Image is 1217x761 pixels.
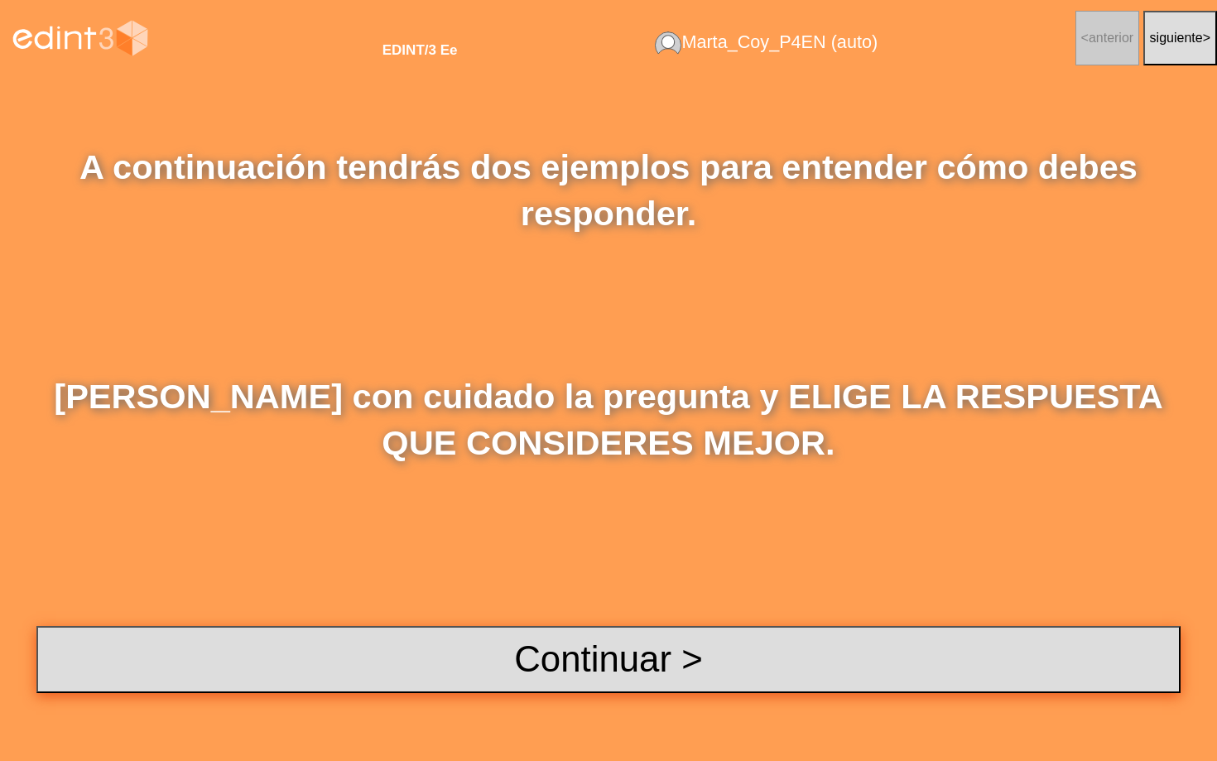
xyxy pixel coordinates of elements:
[7,7,153,69] img: logo_edint3_num_blanco.svg
[655,31,878,55] div: Persona a la que se aplica este test
[655,31,681,55] img: alumnogenerico.svg
[1143,11,1217,65] button: siguiente>
[36,144,1181,237] p: A continuación tendrás dos ejemplos para entender cómo debes responder.
[1075,11,1140,65] button: <anterior
[36,373,1181,466] p: [PERSON_NAME] con cuidado la pregunta y ELIGE LA RESPUESTA QUE CONSIDERES MEJOR.
[382,42,458,59] div: item: 3EeG2
[36,626,1181,693] button: Continuar >
[1150,31,1203,45] span: siguiente
[1089,31,1133,45] span: anterior
[358,17,457,59] div: item: 3EeG2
